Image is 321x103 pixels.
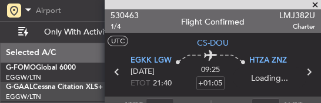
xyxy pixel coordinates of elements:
span: [DATE] [131,66,155,78]
a: EGGW/LTN [6,92,41,101]
span: 09:25 [201,64,220,76]
span: G-GAAL [6,84,33,91]
span: [DATE] [249,66,273,78]
div: Loading... [233,67,306,88]
a: G-FOMOGlobal 6000 [6,64,76,71]
span: 1/4 [111,22,139,32]
button: Only With Activity [13,23,128,42]
a: G-GAALCessna Citation XLS+ [6,84,103,91]
span: EGKK LGW [131,55,172,67]
a: EGGW/LTN [6,73,41,82]
span: ETOT [131,78,150,90]
button: UTC [108,36,128,46]
span: Only With Activity [31,28,124,36]
span: HTZA ZNZ [249,55,287,67]
span: Charter [279,22,315,32]
span: LMJ382U [279,9,315,22]
span: CS-DOU [197,37,229,49]
div: Flight Confirmed [181,16,245,28]
span: 21:40 [153,78,172,90]
span: G-FOMO [6,64,36,71]
input: Airport [36,2,103,19]
span: 530463 [111,9,139,22]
